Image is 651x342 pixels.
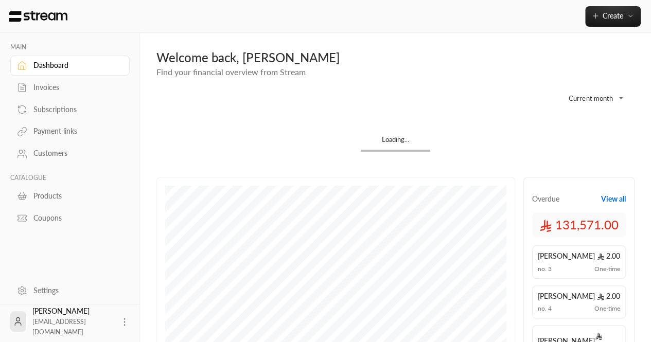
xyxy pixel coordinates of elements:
button: View all [601,194,626,204]
div: Payment links [33,126,117,136]
span: 2.00 [597,251,620,261]
p: MAIN [10,43,130,51]
div: Dashboard [33,60,117,70]
span: Create [603,11,623,20]
a: Payment links [10,121,130,141]
span: no. 3 [538,265,552,273]
a: Coupons [10,208,130,228]
div: Products [33,191,117,201]
div: Invoices [33,82,117,93]
a: Invoices [10,78,130,98]
div: [PERSON_NAME] [32,306,113,337]
span: One-time [594,304,620,313]
span: Overdue [532,194,559,204]
p: CATALOGUE [10,174,130,182]
div: Settings [33,285,117,296]
div: Coupons [33,213,117,223]
div: Loading... [361,135,430,150]
img: Logo [8,11,68,22]
span: [PERSON_NAME] [538,291,595,301]
span: no. 4 [538,304,552,313]
span: One-time [594,265,620,273]
a: Subscriptions [10,99,130,119]
a: Dashboard [10,56,130,76]
div: Current month [552,85,629,112]
span: [EMAIL_ADDRESS][DOMAIN_NAME] [32,318,86,336]
div: Welcome back, [PERSON_NAME] [156,49,635,66]
a: Settings [10,280,130,300]
a: Products [10,186,130,206]
div: Subscriptions [33,104,117,115]
div: Customers [33,148,117,158]
span: 2.00 [597,291,620,301]
a: Customers [10,143,130,164]
span: Find your financial overview from Stream [156,67,306,77]
span: [PERSON_NAME] [538,251,595,261]
button: Create [585,6,641,27]
span: 131,571.00 [539,217,618,233]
